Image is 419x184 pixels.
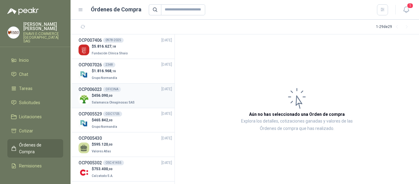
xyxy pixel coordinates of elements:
span: ,00 [108,119,113,122]
img: Company Logo [79,118,89,129]
span: Grupo Normandía [92,76,117,80]
span: ,00 [108,94,113,97]
a: OCP005529ODC1705[DATE] Company Logo$465.842,00Grupo Normandía [79,111,172,130]
img: Logo peakr [7,7,39,15]
a: Solicitudes [7,97,63,108]
p: [PERSON_NAME] [PERSON_NAME] [23,22,63,31]
div: OSC 41455 [103,160,124,165]
span: 753.400 [94,167,113,171]
p: ENAVII E-COMMERCE [GEOGRAPHIC_DATA] SAS [23,32,63,43]
img: Company Logo [79,69,89,80]
span: 5.816.627 [94,44,116,49]
span: 465.842 [94,118,113,122]
a: Cotizar [7,125,63,137]
p: $ [92,68,118,74]
span: Órdenes de Compra [19,142,57,155]
span: Licitaciones [19,113,42,120]
div: OFICINA [103,87,121,92]
p: $ [92,117,118,123]
span: [DATE] [161,111,172,117]
span: Chat [19,71,28,78]
h3: Aún no has seleccionado una Orden de compra [249,111,345,118]
div: 1 - 29 de 29 [376,22,412,32]
span: [DATE] [161,62,172,68]
a: Inicio [7,54,63,66]
span: Grupo Normandía [92,125,117,128]
p: $ [92,142,113,147]
span: Salamanca Oleaginosas SAS [92,101,135,104]
h3: OCP007026 [79,61,102,68]
h3: OCP007406 [79,37,102,44]
span: ,16 [111,69,116,73]
span: Inicio [19,57,29,64]
span: [DATE] [161,160,172,166]
h3: OCP005302 [79,159,102,166]
h3: OCP006023 [79,86,102,93]
p: $ [92,93,136,99]
span: 456.090 [94,93,113,98]
span: [DATE] [161,37,172,43]
h1: Órdenes de Compra [91,5,141,14]
a: Remisiones [7,160,63,172]
a: Chat [7,69,63,80]
span: ,18 [111,45,116,48]
img: Company Logo [79,45,89,55]
span: Valores Atlas [92,150,111,153]
img: Company Logo [79,167,89,178]
a: Órdenes de Compra [7,139,63,158]
a: Licitaciones [7,111,63,123]
div: 2348 [103,62,115,67]
a: OCP0070262348[DATE] Company Logo$1.816.968,16Grupo Normandía [79,61,172,81]
span: Calzatodo S.A. [92,174,113,178]
a: OCP006023OFICINA[DATE] Company Logo$456.090,00Salamanca Oleaginosas SAS [79,86,172,105]
span: [DATE] [161,86,172,92]
p: Explora los detalles, cotizaciones ganadas y valores de las Órdenes de compra que has realizado. [236,118,358,132]
span: ,00 [108,143,113,146]
a: OCP0074060978-2025[DATE] Company Logo$5.816.627,18Fundación Clínica Shaio [79,37,172,56]
span: ,00 [108,167,113,171]
a: OCP005430[DATE] $595.120,00Valores Atlas [79,135,172,154]
span: Remisiones [19,162,42,169]
span: 1.816.968 [94,69,116,73]
h3: OCP005430 [79,135,102,142]
span: 595.120 [94,142,113,147]
div: ODC1705 [103,112,122,116]
a: OCP005302OSC 41455[DATE] Company Logo$753.400,00Calzatodo S.A. [79,159,172,179]
span: 1 [407,3,413,9]
span: Tareas [19,85,33,92]
span: Solicitudes [19,99,40,106]
span: [DATE] [161,135,172,141]
button: 1 [401,4,412,15]
p: $ [92,44,129,49]
p: $ [92,166,114,172]
div: 0978-2025 [103,38,124,43]
img: Company Logo [79,94,89,104]
span: Fundación Clínica Shaio [92,52,128,55]
h3: OCP005529 [79,111,102,117]
a: Tareas [7,83,63,94]
span: Cotizar [19,127,33,134]
img: Company Logo [8,27,19,38]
